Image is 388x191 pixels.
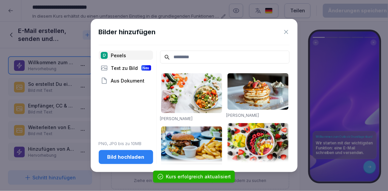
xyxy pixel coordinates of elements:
a: [PERSON_NAME] [227,113,259,118]
div: Text zu Bild [99,63,153,73]
a: [PERSON_NAME] [160,116,193,121]
img: pexels-photo-376464.jpeg [228,73,289,109]
img: pexels-photo-1099680.jpeg [228,123,289,163]
div: Bild hochladen [104,153,148,161]
div: Pexels [99,51,153,60]
h1: Bilder hinzufügen [99,27,156,37]
img: pexels-photo-70497.jpeg [161,126,222,166]
div: Neu [141,65,151,71]
img: pexels-photo-1640777.jpeg [161,73,222,113]
img: pexels.png [101,52,108,59]
p: PNG, JPG bis zu 10MB [99,141,153,147]
div: Aus Dokument [99,76,153,85]
button: Bild hochladen [99,150,153,164]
